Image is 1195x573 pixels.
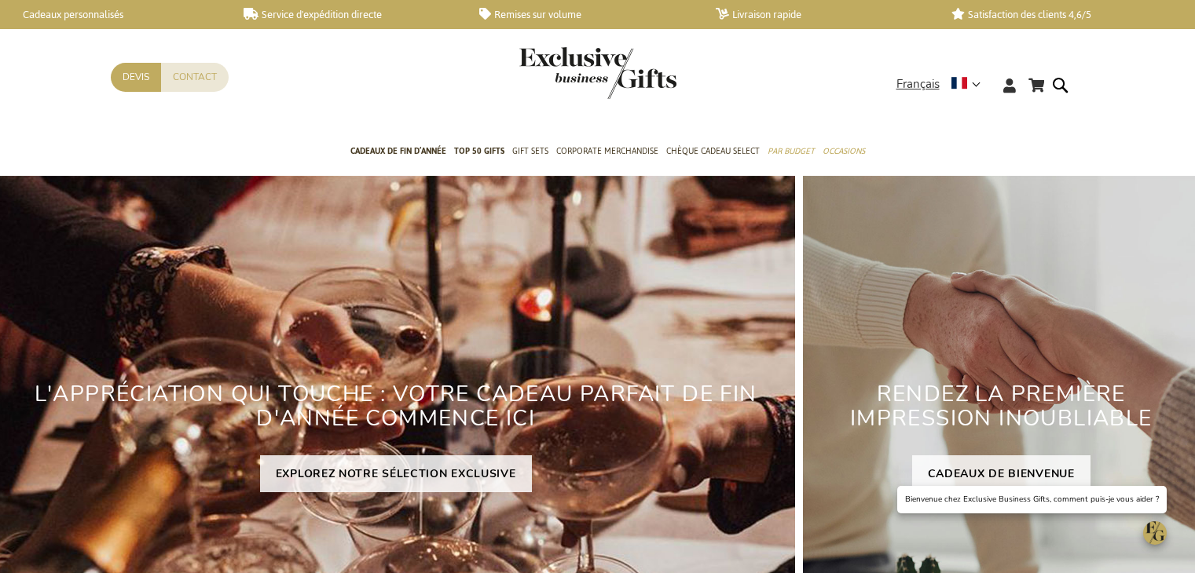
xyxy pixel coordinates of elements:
span: Corporate Merchandise [556,143,658,159]
img: Exclusive Business gifts logo [519,47,676,99]
span: TOP 50 Gifts [454,143,504,159]
span: Cadeaux de fin d’année [350,143,446,159]
span: Français [896,75,940,93]
span: Gift Sets [512,143,548,159]
a: CADEAUX DE BIENVENUE [912,455,1091,492]
a: Cadeaux personnalisés [8,8,218,21]
a: Devis [111,63,161,92]
span: Chèque Cadeau Select [666,143,760,159]
a: Contact [161,63,229,92]
a: Remises sur volume [479,8,690,21]
a: Livraison rapide [716,8,926,21]
span: Occasions [823,143,865,159]
div: Français [896,75,991,93]
span: Par budget [768,143,815,159]
a: EXPLOREZ NOTRE SÉLECTION EXCLUSIVE [260,455,532,492]
a: store logo [519,47,598,99]
a: Satisfaction des clients 4,6/5 [951,8,1162,21]
a: Service d'expédition directe [244,8,454,21]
